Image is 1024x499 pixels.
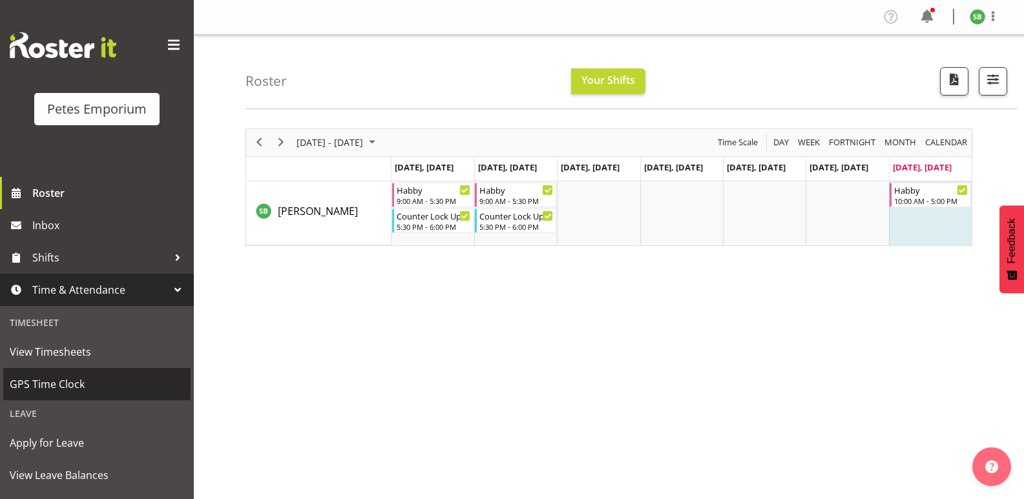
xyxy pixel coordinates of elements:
[292,129,383,156] div: August 04 - 10, 2025
[810,161,868,173] span: [DATE], [DATE]
[970,9,985,25] img: stephanie-burden9828.jpg
[479,183,553,196] div: Habby
[32,248,168,267] span: Shifts
[827,134,878,150] button: Fortnight
[716,134,759,150] span: Time Scale
[479,209,553,222] div: Counter Lock Up
[10,465,184,485] span: View Leave Balances
[397,209,470,222] div: Counter Lock Up
[246,128,972,246] div: Timeline Week of August 10, 2025
[797,134,821,150] span: Week
[392,183,474,207] div: Stephanie Burdan"s event - Habby Begin From Monday, August 4, 2025 at 9:00:00 AM GMT+12:00 Ends A...
[771,134,791,150] button: Timeline Day
[47,99,147,119] div: Petes Emporium
[979,67,1007,96] button: Filter Shifts
[828,134,877,150] span: Fortnight
[923,134,970,150] button: Month
[894,183,968,196] div: Habby
[10,32,116,58] img: Rosterit website logo
[10,374,184,394] span: GPS Time Clock
[571,68,645,94] button: Your Shifts
[716,134,760,150] button: Time Scale
[295,134,364,150] span: [DATE] - [DATE]
[890,183,971,207] div: Stephanie Burdan"s event - Habby Begin From Sunday, August 10, 2025 at 10:00:00 AM GMT+12:00 Ends...
[999,205,1024,293] button: Feedback - Show survey
[246,181,392,245] td: Stephanie Burdan resource
[644,161,703,173] span: [DATE], [DATE]
[32,183,187,203] span: Roster
[397,196,470,206] div: 9:00 AM - 5:30 PM
[3,336,191,368] a: View Timesheets
[397,221,470,232] div: 5:30 PM - 6:00 PM
[10,433,184,453] span: Apply for Leave
[772,134,790,150] span: Day
[278,203,358,219] a: [PERSON_NAME]
[273,134,290,150] button: Next
[251,134,268,150] button: Previous
[479,196,553,206] div: 9:00 AM - 5:30 PM
[1006,218,1018,263] span: Feedback
[32,280,168,300] span: Time & Attendance
[32,216,187,235] span: Inbox
[270,129,292,156] div: next period
[295,134,381,150] button: August 2025
[10,342,184,362] span: View Timesheets
[561,161,620,173] span: [DATE], [DATE]
[479,221,553,232] div: 5:30 PM - 6:00 PM
[924,134,968,150] span: calendar
[3,309,191,336] div: Timesheet
[397,183,470,196] div: Habby
[940,67,968,96] button: Download a PDF of the roster according to the set date range.
[3,427,191,459] a: Apply for Leave
[3,400,191,427] div: Leave
[392,181,972,245] table: Timeline Week of August 10, 2025
[727,161,786,173] span: [DATE], [DATE]
[475,183,556,207] div: Stephanie Burdan"s event - Habby Begin From Tuesday, August 5, 2025 at 9:00:00 AM GMT+12:00 Ends ...
[392,209,474,233] div: Stephanie Burdan"s event - Counter Lock Up Begin From Monday, August 4, 2025 at 5:30:00 PM GMT+12...
[883,134,917,150] span: Month
[278,204,358,218] span: [PERSON_NAME]
[581,73,635,87] span: Your Shifts
[395,161,454,173] span: [DATE], [DATE]
[475,209,556,233] div: Stephanie Burdan"s event - Counter Lock Up Begin From Tuesday, August 5, 2025 at 5:30:00 PM GMT+1...
[894,196,968,206] div: 10:00 AM - 5:00 PM
[883,134,919,150] button: Timeline Month
[893,161,952,173] span: [DATE], [DATE]
[478,161,537,173] span: [DATE], [DATE]
[985,460,998,473] img: help-xxl-2.png
[248,129,270,156] div: previous period
[3,368,191,400] a: GPS Time Clock
[246,74,287,88] h4: Roster
[796,134,822,150] button: Timeline Week
[3,459,191,491] a: View Leave Balances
